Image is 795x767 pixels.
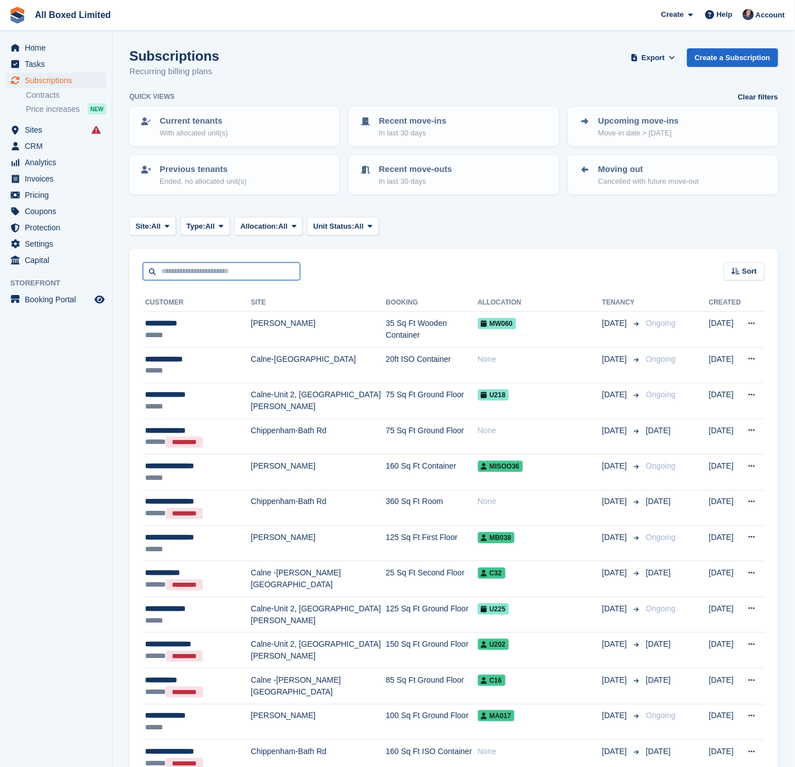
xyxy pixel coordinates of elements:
[386,633,477,669] td: 150 Sq Ft Ground Floor
[278,221,288,232] span: All
[386,294,477,312] th: Booking
[478,639,509,650] span: U202
[478,603,509,615] span: U225
[602,496,629,507] span: [DATE]
[6,72,106,88] a: menu
[598,115,679,128] p: Upcoming move-ins
[478,675,505,686] span: C16
[180,217,230,235] button: Type: All
[25,187,92,203] span: Pricing
[646,568,671,577] span: [DATE]
[478,710,515,721] span: MA017
[205,221,215,232] span: All
[386,704,477,739] td: 100 Sq Ft Ground Floor
[646,497,671,506] span: [DATE]
[646,711,676,720] span: Ongoing
[646,461,676,470] span: Ongoing
[10,278,112,289] span: Storefront
[135,221,151,232] span: Site:
[251,312,386,348] td: [PERSON_NAME]
[602,532,629,543] span: [DATE]
[709,561,741,597] td: [DATE]
[6,138,106,154] a: menu
[350,108,558,145] a: Recent move-ins In last 30 days
[602,389,629,401] span: [DATE]
[25,138,92,154] span: CRM
[709,383,741,419] td: [DATE]
[160,115,228,128] p: Current tenants
[25,56,92,72] span: Tasks
[251,347,386,383] td: Calne-[GEOGRAPHIC_DATA]
[646,355,676,364] span: Ongoing
[251,704,386,739] td: [PERSON_NAME]
[350,156,558,193] a: Recent move-outs In last 30 days
[709,419,741,454] td: [DATE]
[129,92,175,102] h6: Quick views
[6,122,106,138] a: menu
[251,294,386,312] th: Site
[646,604,676,613] span: Ongoing
[313,221,354,232] span: Unit Status:
[687,48,778,67] a: Create a Subscription
[709,597,741,633] td: [DATE]
[602,638,629,650] span: [DATE]
[251,383,386,419] td: Calne-Unit 2, [GEOGRAPHIC_DATA][PERSON_NAME]
[602,567,629,579] span: [DATE]
[130,156,338,193] a: Previous tenants Ended, no allocated unit(s)
[92,125,101,134] i: Smart entry sync failures have occurred
[598,163,699,176] p: Moving out
[602,353,629,365] span: [DATE]
[602,603,629,615] span: [DATE]
[6,155,106,170] a: menu
[241,221,278,232] span: Allocation:
[602,425,629,437] span: [DATE]
[386,669,477,705] td: 85 Sq Ft Ground Floor
[143,294,251,312] th: Customer
[709,455,741,490] td: [DATE]
[307,217,378,235] button: Unit Status: All
[6,187,106,203] a: menu
[6,220,106,235] a: menu
[478,425,602,437] div: None
[160,176,247,187] p: Ended, no allocated unit(s)
[743,9,754,20] img: Dan Goss
[717,9,733,20] span: Help
[25,292,92,307] span: Booking Portal
[602,746,629,757] span: [DATE]
[569,108,777,145] a: Upcoming move-ins Move-in date > [DATE]
[25,236,92,252] span: Settings
[478,746,602,757] div: None
[379,163,452,176] p: Recent move-outs
[598,128,679,139] p: Move-in date > [DATE]
[6,171,106,187] a: menu
[187,221,206,232] span: Type:
[251,561,386,597] td: Calne -[PERSON_NAME][GEOGRAPHIC_DATA]
[478,294,602,312] th: Allocation
[478,461,523,472] span: MISOO36
[642,52,665,63] span: Export
[25,171,92,187] span: Invoices
[709,347,741,383] td: [DATE]
[6,252,106,268] a: menu
[129,65,219,78] p: Recurring billing plans
[386,597,477,633] td: 125 Sq Ft Ground Floor
[569,156,777,193] a: Moving out Cancelled with future move-out
[709,669,741,705] td: [DATE]
[6,292,106,307] a: menu
[709,633,741,669] td: [DATE]
[709,704,741,739] td: [DATE]
[88,103,106,115] div: NEW
[130,108,338,145] a: Current tenants With allocated unit(s)
[386,312,477,348] td: 35 Sq Ft Wooden Container
[646,319,676,328] span: Ongoing
[478,389,509,401] span: U218
[478,568,505,579] span: C32
[93,293,106,306] a: Preview store
[25,122,92,138] span: Sites
[738,92,778,103] a: Clear filters
[379,176,452,187] p: In last 30 days
[598,176,699,187] p: Cancelled with future move-out
[151,221,161,232] span: All
[251,525,386,561] td: [PERSON_NAME]
[251,455,386,490] td: [PERSON_NAME]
